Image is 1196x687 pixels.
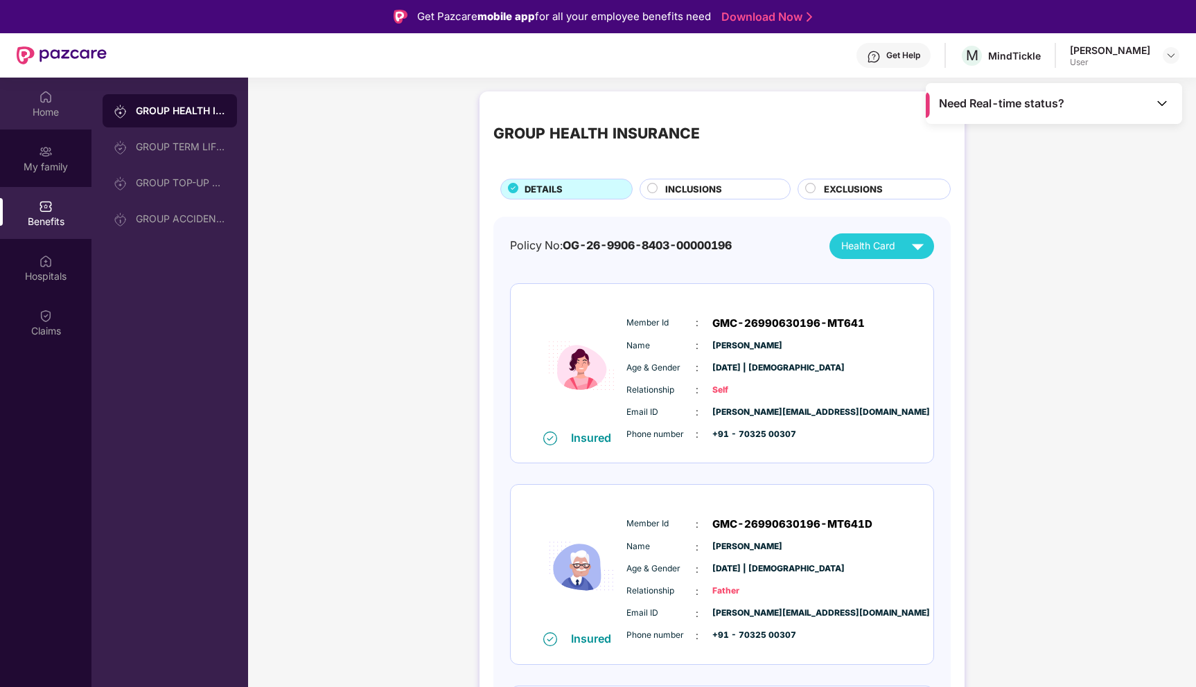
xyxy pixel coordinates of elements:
[696,382,698,398] span: :
[721,10,808,24] a: Download Now
[136,177,226,188] div: GROUP TOP-UP POLICY
[540,502,623,631] img: icon
[1070,57,1150,68] div: User
[824,182,883,197] span: EXCLUSIONS
[712,315,865,332] span: GMC-26990630196-MT641
[39,90,53,104] img: svg+xml;base64,PHN2ZyBpZD0iSG9tZSIgeG1sbnM9Imh0dHA6Ly93d3cudzMub3JnLzIwMDAvc3ZnIiB3aWR0aD0iMjAiIG...
[696,584,698,599] span: :
[136,104,226,118] div: GROUP HEALTH INSURANCE
[1166,50,1177,61] img: svg+xml;base64,PHN2ZyBpZD0iRHJvcGRvd24tMzJ4MzIiIHhtbG5zPSJodHRwOi8vd3d3LnczLm9yZy8yMDAwL3N2ZyIgd2...
[712,339,782,353] span: [PERSON_NAME]
[696,606,698,621] span: :
[712,562,782,576] span: [DATE] | [DEMOGRAPHIC_DATA]
[696,427,698,442] span: :
[712,428,782,441] span: +91 - 70325 00307
[829,233,934,259] button: Health Card
[696,404,698,420] span: :
[906,234,930,258] img: svg+xml;base64,PHN2ZyB4bWxucz0iaHR0cDovL3d3dy53My5vcmcvMjAwMC9zdmciIHZpZXdCb3g9IjAgMCAyNCAyNCIgd2...
[571,431,619,445] div: Insured
[712,516,872,533] span: GMC-26990630196-MT641D
[712,629,782,642] span: +91 - 70325 00307
[712,384,782,397] span: Self
[626,316,696,330] span: Member Id
[867,50,881,64] img: svg+xml;base64,PHN2ZyBpZD0iSGVscC0zMngzMiIgeG1sbnM9Imh0dHA6Ly93d3cudzMub3JnLzIwMDAvc3ZnIiB3aWR0aD...
[510,237,732,254] div: Policy No:
[966,47,978,64] span: M
[626,428,696,441] span: Phone number
[939,96,1064,111] span: Need Real-time status?
[1070,44,1150,57] div: [PERSON_NAME]
[571,632,619,645] div: Insured
[712,585,782,598] span: Father
[626,384,696,397] span: Relationship
[841,238,895,253] span: Health Card
[626,339,696,353] span: Name
[394,10,407,24] img: Logo
[136,141,226,152] div: GROUP TERM LIFE INSURANCE
[696,562,698,577] span: :
[477,10,535,23] strong: mobile app
[39,309,53,323] img: svg+xml;base64,PHN2ZyBpZD0iQ2xhaW0iIHhtbG5zPSJodHRwOi8vd3d3LnczLm9yZy8yMDAwL3N2ZyIgd2lkdGg9IjIwIi...
[626,629,696,642] span: Phone number
[626,585,696,598] span: Relationship
[807,10,812,24] img: Stroke
[712,607,782,620] span: [PERSON_NAME][EMAIL_ADDRESS][DOMAIN_NAME]
[988,49,1041,62] div: MindTickle
[712,406,782,419] span: [PERSON_NAME][EMAIL_ADDRESS][DOMAIN_NAME]
[696,628,698,643] span: :
[696,360,698,375] span: :
[665,182,722,197] span: INCLUSIONS
[525,182,563,197] span: DETAILS
[1155,96,1169,110] img: Toggle Icon
[493,122,700,145] div: GROUP HEALTH INSURANCE
[114,141,127,154] img: svg+xml;base64,PHN2ZyB3aWR0aD0iMjAiIGhlaWdodD0iMjAiIHZpZXdCb3g9IjAgMCAyMCAyMCIgZmlsbD0ibm9uZSIgeG...
[626,562,696,576] span: Age & Gender
[114,213,127,226] img: svg+xml;base64,PHN2ZyB3aWR0aD0iMjAiIGhlaWdodD0iMjAiIHZpZXdCb3g9IjAgMCAyMCAyMCIgZmlsbD0ibm9uZSIgeG...
[39,145,53,159] img: svg+xml;base64,PHN2ZyB3aWR0aD0iMjAiIGhlaWdodD0iMjAiIHZpZXdCb3g9IjAgMCAyMCAyMCIgZmlsbD0ibm9uZSIgeG...
[17,46,107,64] img: New Pazcare Logo
[136,213,226,224] div: GROUP ACCIDENTAL INSURANCE
[696,539,698,555] span: :
[712,540,782,553] span: [PERSON_NAME]
[39,254,53,268] img: svg+xml;base64,PHN2ZyBpZD0iSG9zcGl0YWxzIiB4bWxucz0iaHR0cDovL3d3dy53My5vcmcvMjAwMC9zdmciIHdpZHRoPS...
[696,517,698,532] span: :
[886,50,920,61] div: Get Help
[563,238,732,252] span: OG-26-9906-8403-00000196
[39,199,53,213] img: svg+xml;base64,PHN2ZyBpZD0iQmVuZWZpdHMiIHhtbG5zPSJodHRwOi8vd3d3LnczLm9yZy8yMDAwL3N2ZyIgd2lkdGg9Ij...
[626,540,696,553] span: Name
[540,301,623,430] img: icon
[626,406,696,419] span: Email ID
[696,338,698,353] span: :
[626,607,696,620] span: Email ID
[696,315,698,330] span: :
[114,177,127,190] img: svg+xml;base64,PHN2ZyB3aWR0aD0iMjAiIGhlaWdodD0iMjAiIHZpZXdCb3g9IjAgMCAyMCAyMCIgZmlsbD0ibm9uZSIgeG...
[626,517,696,530] span: Member Id
[543,632,557,646] img: svg+xml;base64,PHN2ZyB4bWxucz0iaHR0cDovL3d3dy53My5vcmcvMjAwMC9zdmciIHdpZHRoPSIxNiIgaGVpZ2h0PSIxNi...
[417,8,711,25] div: Get Pazcare for all your employee benefits need
[114,105,127,118] img: svg+xml;base64,PHN2ZyB3aWR0aD0iMjAiIGhlaWdodD0iMjAiIHZpZXdCb3g9IjAgMCAyMCAyMCIgZmlsbD0ibm9uZSIgeG...
[626,362,696,375] span: Age & Gender
[712,362,782,375] span: [DATE] | [DEMOGRAPHIC_DATA]
[543,431,557,445] img: svg+xml;base64,PHN2ZyB4bWxucz0iaHR0cDovL3d3dy53My5vcmcvMjAwMC9zdmciIHdpZHRoPSIxNiIgaGVpZ2h0PSIxNi...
